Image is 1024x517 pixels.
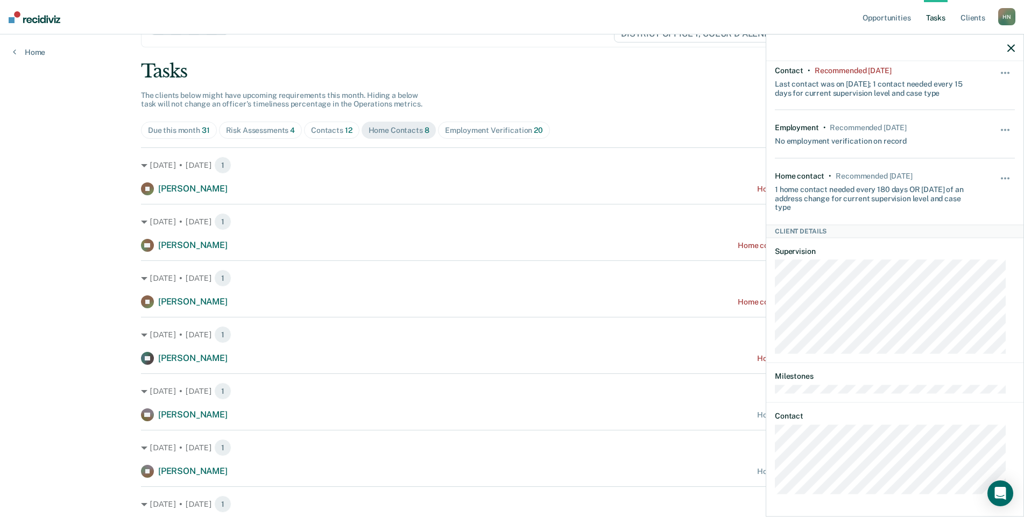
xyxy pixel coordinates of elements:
div: Open Intercom Messenger [987,480,1013,506]
div: Home contact recommended [DATE] [757,185,883,194]
img: Recidiviz [9,11,60,23]
div: Risk Assessments [226,126,295,135]
div: [DATE] • [DATE] [141,157,883,174]
span: 8 [425,126,429,134]
div: 1 home contact needed every 180 days OR [DATE] of an address change for current supervision level... [775,180,975,211]
div: Contact [775,66,803,75]
div: • [823,123,826,132]
div: • [829,172,831,181]
div: Home contact recommended a month ago [738,241,883,250]
div: [DATE] • [DATE] [141,439,883,456]
div: Employment [775,123,819,132]
div: Last contact was on [DATE]; 1 contact needed every 15 days for current supervision level and case... [775,75,975,97]
span: [PERSON_NAME] [158,296,228,307]
div: Tasks [141,60,883,82]
a: Home [13,47,45,57]
div: Recommended 3 days ago [815,66,891,75]
div: No employment verification on record [775,132,907,146]
span: 31 [202,126,210,134]
span: [PERSON_NAME] [158,466,228,476]
div: Home contact recommended a month ago [738,298,883,307]
span: 1 [214,439,231,456]
div: Contacts [311,126,352,135]
span: [PERSON_NAME] [158,409,228,420]
div: [DATE] • [DATE] [141,270,883,287]
span: 12 [345,126,352,134]
div: Employment Verification [445,126,542,135]
dt: Milestones [775,371,1015,380]
span: 1 [214,326,231,343]
div: [DATE] • [DATE] [141,213,883,230]
span: [PERSON_NAME] [158,183,228,194]
div: Home contact recommended [DATE] [757,467,883,476]
div: H N [998,8,1015,25]
span: 20 [534,126,543,134]
div: Recommended in 12 days [836,172,912,181]
span: 1 [214,270,231,287]
div: Home Contacts [369,126,429,135]
div: Home contact [775,172,824,181]
div: • [808,66,810,75]
div: Client Details [766,225,1023,238]
div: [DATE] • [DATE] [141,326,883,343]
span: 4 [290,126,295,134]
span: 1 [214,157,231,174]
span: 1 [214,495,231,513]
div: Recommended in 12 days [830,123,906,132]
span: The clients below might have upcoming requirements this month. Hiding a below task will not chang... [141,91,422,109]
span: 1 [214,383,231,400]
div: [DATE] • [DATE] [141,495,883,513]
span: [PERSON_NAME] [158,353,228,363]
dt: Supervision [775,246,1015,256]
div: [DATE] • [DATE] [141,383,883,400]
dt: Contact [775,412,1015,421]
div: Due this month [148,126,210,135]
div: Home contact recommended [DATE] [757,410,883,420]
span: [PERSON_NAME] [158,240,228,250]
div: Home contact recommended [DATE] [757,354,883,363]
span: 1 [214,213,231,230]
